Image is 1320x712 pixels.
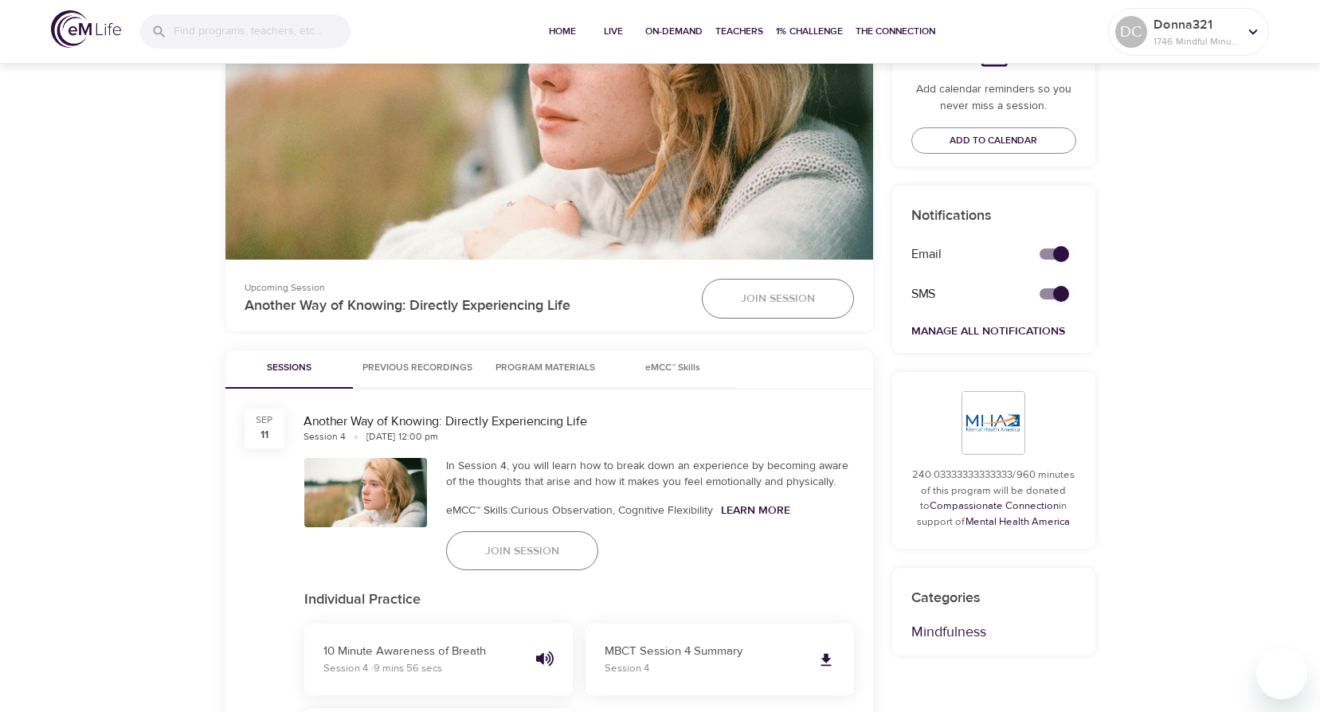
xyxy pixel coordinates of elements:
[721,503,790,518] a: Learn More
[304,624,573,695] button: 10 Minute Awareness of BreathSession 4 ·9 mins 56 secs
[362,360,472,377] span: Previous Recordings
[776,23,843,40] span: 1% Challenge
[950,132,1037,149] span: Add to Calendar
[304,589,854,611] p: Individual Practice
[911,324,1065,338] a: Manage All Notifications
[911,81,1076,115] p: Add calendar reminders so you never miss a session.
[366,430,438,444] div: [DATE] 12:00 pm
[1115,16,1147,48] div: DC
[911,205,1076,226] p: Notifications
[323,661,523,677] p: Session 4
[930,499,1059,512] a: Compassionate Connection
[446,458,854,490] div: In Session 4, you will learn how to break down an experience by becoming aware of the thoughts th...
[1154,34,1238,49] p: 1746 Mindful Minutes
[371,662,442,675] span: · 9 mins 56 secs
[966,515,1070,528] a: Mental Health America
[619,360,727,377] span: eMCC™ Skills
[715,23,763,40] span: Teachers
[323,643,523,661] p: 10 Minute Awareness of Breath
[911,127,1076,154] button: Add to Calendar
[304,430,346,444] div: Session 4
[605,661,805,677] p: Session 4
[256,413,273,427] div: Sep
[1154,15,1238,34] p: Donna321
[911,621,1076,643] p: Mindfulness
[51,10,121,48] img: logo
[702,279,854,319] button: Join Session
[174,14,351,49] input: Find programs, teachers, etc...
[594,23,633,40] span: Live
[543,23,582,40] span: Home
[235,360,343,377] span: Sessions
[902,236,1020,273] div: Email
[492,360,600,377] span: Program Materials
[304,413,854,431] div: Another Way of Knowing: Directly Experiencing Life
[605,643,805,661] p: MBCT Session 4 Summary
[856,23,935,40] span: The Connection
[911,587,1076,608] p: Categories
[902,276,1020,313] div: SMS
[645,23,703,40] span: On-Demand
[485,542,559,561] span: Join Session
[245,280,683,295] p: Upcoming Session
[446,503,713,518] span: eMCC™ Skills: Curious Observation, Cognitive Flexibility
[245,295,683,316] p: Another Way of Knowing: Directly Experiencing Life
[1256,648,1307,699] iframe: Button to launch messaging window
[446,531,598,571] button: Join Session
[911,467,1076,530] p: 240.03333333333333/960 minutes of this program will be donated to in support of
[260,427,268,443] div: 11
[741,289,815,309] span: Join Session
[586,624,854,695] a: MBCT Session 4 SummarySession 4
